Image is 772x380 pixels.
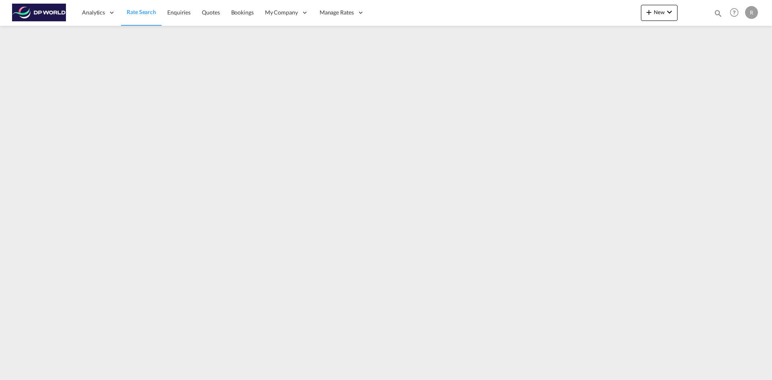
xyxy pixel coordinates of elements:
md-icon: icon-magnify [714,9,723,18]
span: Analytics [82,8,105,16]
span: My Company [265,8,298,16]
div: R [745,6,758,19]
span: Manage Rates [320,8,354,16]
md-icon: icon-chevron-down [665,7,674,17]
span: Enquiries [167,9,191,16]
span: Rate Search [127,8,156,15]
div: icon-magnify [714,9,723,21]
div: Help [727,6,745,20]
button: icon-plus 400-fgNewicon-chevron-down [641,5,678,21]
span: Quotes [202,9,220,16]
span: Help [727,6,741,19]
md-icon: icon-plus 400-fg [644,7,654,17]
span: New [644,9,674,15]
span: Bookings [231,9,254,16]
img: c08ca190194411f088ed0f3ba295208c.png [12,4,66,22]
